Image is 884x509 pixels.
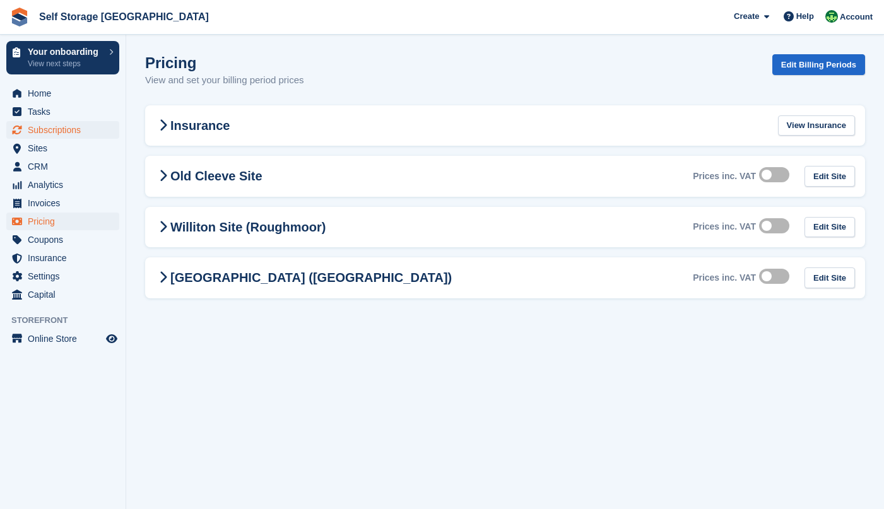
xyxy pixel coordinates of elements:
a: Edit Site [804,166,855,187]
a: menu [6,103,119,120]
div: Prices inc. VAT [693,272,756,283]
a: menu [6,213,119,230]
span: Invoices [28,194,103,212]
span: Analytics [28,176,103,194]
span: Account [840,11,873,23]
span: Sites [28,139,103,157]
span: Home [28,85,103,102]
span: Insurance [28,249,103,267]
a: Edit Billing Periods [772,54,865,75]
span: Subscriptions [28,121,103,139]
a: Edit Site [804,267,855,288]
a: menu [6,267,119,285]
img: stora-icon-8386f47178a22dfd0bd8f6a31ec36ba5ce8667c1dd55bd0f319d3a0aa187defe.svg [10,8,29,26]
img: Mackenzie Wells [825,10,838,23]
span: Help [796,10,814,23]
a: menu [6,330,119,348]
a: Self Storage [GEOGRAPHIC_DATA] [34,6,214,27]
span: Create [734,10,759,23]
h2: Williton Site (Roughmoor) [155,219,326,235]
a: View Insurance [778,115,855,136]
span: Capital [28,286,103,303]
a: menu [6,231,119,249]
span: Storefront [11,314,126,327]
span: Pricing [28,213,103,230]
h1: Pricing [145,54,304,71]
a: menu [6,176,119,194]
a: Your onboarding View next steps [6,41,119,74]
a: menu [6,158,119,175]
span: Tasks [28,103,103,120]
a: menu [6,249,119,267]
p: View and set your billing period prices [145,73,304,88]
a: menu [6,139,119,157]
a: menu [6,121,119,139]
p: View next steps [28,58,103,69]
h2: Old Cleeve Site [155,168,262,184]
a: menu [6,85,119,102]
a: menu [6,286,119,303]
p: Your onboarding [28,47,103,56]
span: Online Store [28,330,103,348]
a: Preview store [104,331,119,346]
a: Edit Site [804,217,855,238]
span: Settings [28,267,103,285]
span: CRM [28,158,103,175]
div: Prices inc. VAT [693,171,756,182]
a: menu [6,194,119,212]
div: Prices inc. VAT [693,221,756,232]
h2: [GEOGRAPHIC_DATA] ([GEOGRAPHIC_DATA]) [155,270,452,285]
span: Coupons [28,231,103,249]
h2: Insurance [155,118,230,133]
